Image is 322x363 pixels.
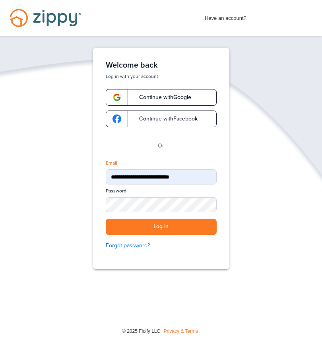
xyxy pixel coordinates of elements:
input: Email [106,169,217,184]
p: Or [158,142,164,150]
input: Password [106,197,217,212]
label: Email [106,160,117,167]
button: Log in [106,219,217,235]
label: Password [106,188,126,194]
span: © 2025 Floify LLC [122,328,160,334]
img: google-logo [113,115,121,123]
a: Forgot password? [106,241,217,250]
span: Have an account? [205,10,246,23]
a: google-logoContinue withFacebook [106,111,217,127]
span: Continue with Facebook [131,116,198,122]
h1: Welcome back [106,60,217,70]
a: google-logoContinue withGoogle [106,89,217,106]
p: Log in with your account. [106,73,217,80]
a: Privacy & Terms [164,328,198,334]
span: Continue with Google [131,95,191,100]
img: google-logo [113,93,121,102]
